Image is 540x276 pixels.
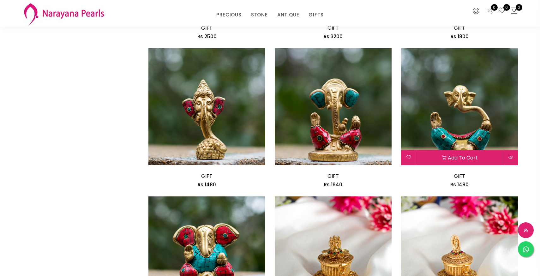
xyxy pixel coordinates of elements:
[201,24,213,32] a: GIFT
[309,10,323,20] a: GIFTS
[277,10,299,20] a: ANTIQUE
[451,33,469,40] span: Rs 1800
[251,10,268,20] a: STONE
[510,7,518,15] button: 0
[324,33,343,40] span: Rs 3200
[198,181,216,188] span: Rs 1480
[486,7,493,15] a: 0
[216,10,241,20] a: PRECIOUS
[401,150,416,165] button: Add to wishlist
[454,24,465,32] a: GIFT
[454,172,465,180] a: GIFT
[327,172,339,180] a: GIFT
[503,4,510,11] span: 0
[324,181,342,188] span: Rs 1640
[498,7,506,15] a: 0
[516,4,522,11] span: 0
[491,4,498,11] span: 0
[327,24,339,32] a: GIFT
[503,150,518,165] button: Quick View
[197,33,217,40] span: Rs 2500
[201,172,213,180] a: GIFT
[450,181,469,188] span: Rs 1480
[416,150,503,165] button: Add to cart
